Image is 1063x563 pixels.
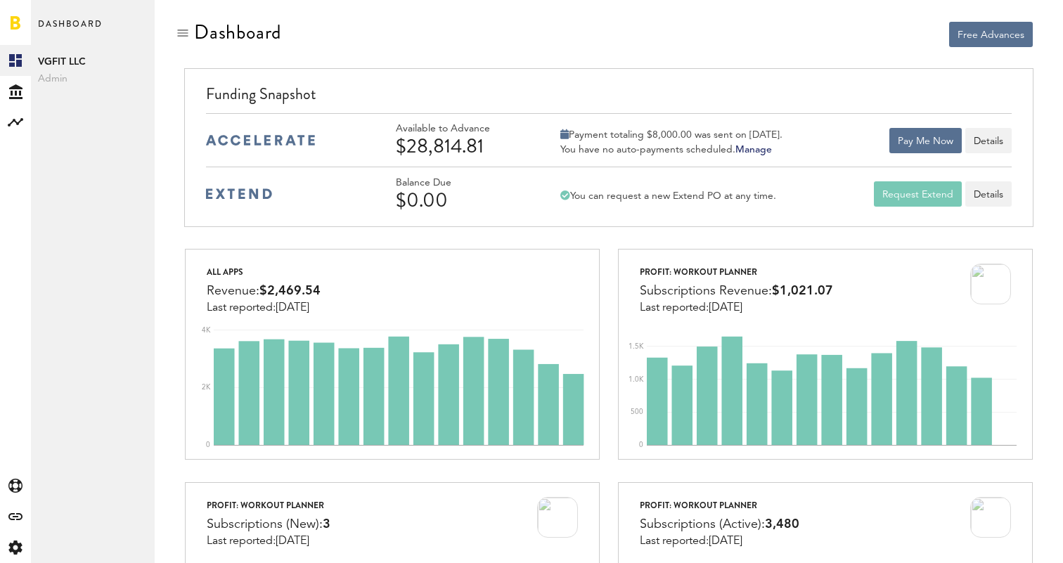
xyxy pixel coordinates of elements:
[206,83,1011,113] div: Funding Snapshot
[639,441,643,448] text: 0
[965,128,1012,153] button: Details
[970,264,1011,304] img: 100x100bb_jssXdTp.jpg
[953,521,1049,556] iframe: Opens a widget where you can find more information
[560,129,782,141] div: Payment totaling $8,000.00 was sent on [DATE].
[629,376,644,383] text: 1.0K
[709,536,742,547] span: [DATE]
[765,518,799,531] span: 3,480
[631,408,643,415] text: 500
[874,181,962,207] button: Request Extend
[735,145,772,155] a: Manage
[207,280,321,302] div: Revenue:
[970,497,1011,538] img: 100x100bb_jssXdTp.jpg
[396,189,529,212] div: $0.00
[889,128,962,153] button: Pay Me Now
[396,177,529,189] div: Balance Due
[709,302,742,313] span: [DATE]
[194,21,281,44] div: Dashboard
[560,143,782,156] div: You have no auto-payments scheduled.
[629,343,644,350] text: 1.5K
[206,135,315,145] img: accelerate-medium-blue-logo.svg
[396,123,529,135] div: Available to Advance
[640,514,799,535] div: Subscriptions (Active):
[38,70,148,87] span: Admin
[640,535,799,548] div: Last reported:
[396,135,529,157] div: $28,814.81
[38,53,148,70] span: VGFIT LLC
[259,285,321,297] span: $2,469.54
[207,264,321,280] div: All apps
[202,384,211,391] text: 2K
[537,497,578,538] img: 100x100bb_jssXdTp.jpg
[949,22,1033,47] button: Free Advances
[276,536,309,547] span: [DATE]
[276,302,309,313] span: [DATE]
[206,441,210,448] text: 0
[640,280,833,302] div: Subscriptions Revenue:
[202,327,211,334] text: 4K
[206,188,272,200] img: extend-medium-blue-logo.svg
[772,285,833,297] span: $1,021.07
[207,514,330,535] div: Subscriptions (New):
[560,190,776,202] div: You can request a new Extend PO at any time.
[207,535,330,548] div: Last reported:
[207,302,321,314] div: Last reported:
[640,264,833,280] div: ProFit: Workout Planner
[640,302,833,314] div: Last reported:
[323,518,330,531] span: 3
[965,181,1012,207] a: Details
[640,497,799,514] div: ProFit: Workout Planner
[38,15,103,45] span: Dashboard
[207,497,330,514] div: ProFit: Workout Planner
